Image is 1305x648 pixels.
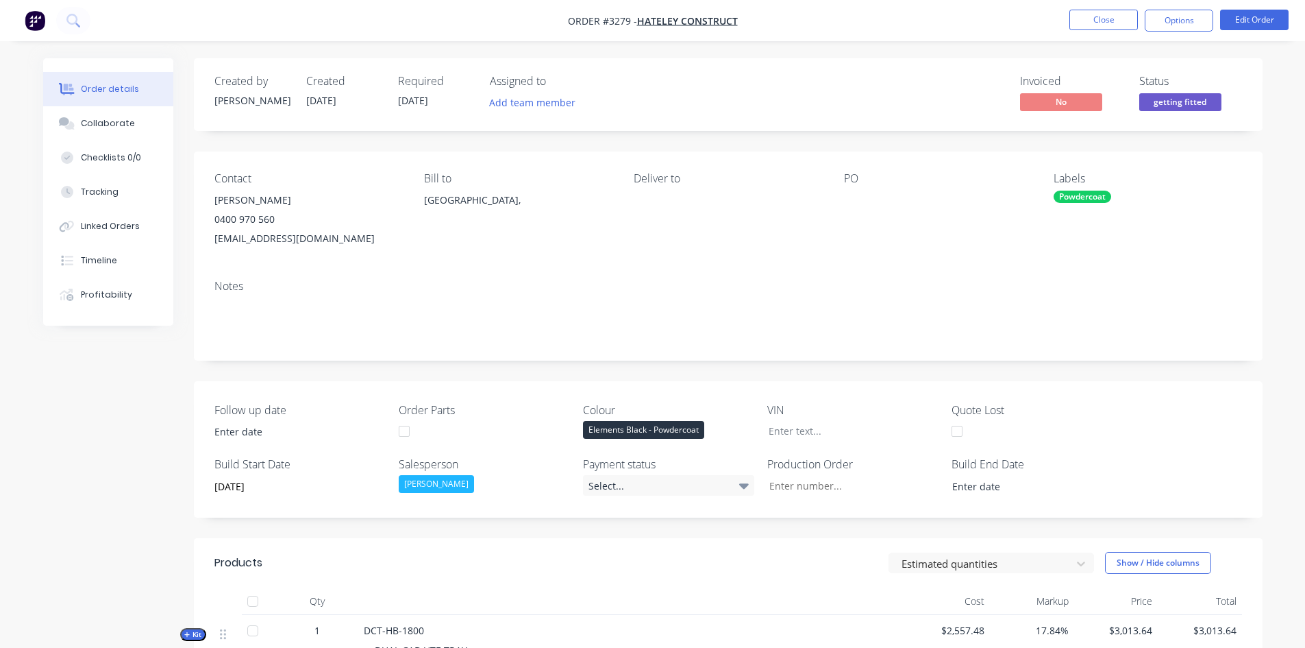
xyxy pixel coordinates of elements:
span: [DATE] [306,94,336,107]
button: Add team member [490,93,583,112]
div: Powdercoat [1054,191,1111,203]
div: [GEOGRAPHIC_DATA], [424,191,612,235]
div: Products [214,555,262,571]
div: Created by [214,75,290,88]
span: $2,557.48 [912,623,985,638]
button: Options [1145,10,1213,32]
label: Build End Date [952,456,1123,472]
label: Follow up date [214,402,386,418]
div: [PERSON_NAME] [214,93,290,108]
button: Checklists 0/0 [43,141,173,175]
div: Bill to [424,172,612,185]
div: Order details [81,83,139,95]
div: Status [1139,75,1242,88]
div: Elements Black - Powdercoat [583,421,704,439]
div: [GEOGRAPHIC_DATA], [424,191,612,210]
div: Qty [276,588,358,615]
label: VIN [767,402,939,418]
div: Invoiced [1020,75,1123,88]
input: Enter date [943,476,1113,496]
div: Select... [583,475,754,496]
div: Profitability [81,289,132,301]
div: Deliver to [634,172,821,185]
button: Timeline [43,243,173,278]
input: Enter date [205,476,375,496]
span: DCT-HB-1800 [364,624,424,637]
label: Colour [583,402,754,418]
input: Enter number... [758,475,939,496]
div: Total [1158,588,1242,615]
button: Collaborate [43,106,173,141]
div: [PERSON_NAME] [214,191,402,210]
span: getting fitted [1139,93,1221,110]
div: Assigned to [490,75,627,88]
button: Kit [180,628,206,641]
span: Kit [184,629,202,640]
span: No [1020,93,1102,110]
label: Order Parts [399,402,570,418]
div: Tracking [81,186,119,198]
div: Contact [214,172,402,185]
a: Hateley Construct [637,14,738,27]
div: [PERSON_NAME]0400 970 560[EMAIL_ADDRESS][DOMAIN_NAME] [214,191,402,248]
span: 1 [314,623,320,638]
div: Created [306,75,382,88]
div: [PERSON_NAME] [399,475,474,493]
span: [DATE] [398,94,428,107]
div: 0400 970 560 [214,210,402,229]
img: Factory [25,10,45,31]
button: Show / Hide columns [1105,552,1211,574]
div: Notes [214,280,1242,293]
input: Enter date [205,422,375,442]
div: Cost [906,588,991,615]
span: $3,013.64 [1163,623,1236,638]
span: 17.84% [995,623,1069,638]
button: getting fitted [1139,93,1221,114]
div: Linked Orders [81,220,140,232]
div: Price [1074,588,1158,615]
div: PO [844,172,1032,185]
label: Quote Lost [952,402,1123,418]
div: Markup [990,588,1074,615]
div: Labels [1054,172,1241,185]
button: Linked Orders [43,209,173,243]
button: Profitability [43,278,173,312]
div: Collaborate [81,117,135,130]
label: Production Order [767,456,939,472]
span: Order #3279 - [568,14,637,27]
div: Required [398,75,473,88]
label: Salesperson [399,456,570,472]
label: Payment status [583,456,754,472]
button: Edit Order [1220,10,1289,30]
div: Checklists 0/0 [81,152,141,164]
span: $3,013.64 [1080,623,1153,638]
label: Build Start Date [214,456,386,472]
div: [EMAIL_ADDRESS][DOMAIN_NAME] [214,229,402,248]
button: Add team member [482,93,582,112]
div: Timeline [81,254,117,267]
button: Close [1069,10,1138,30]
button: Order details [43,72,173,106]
button: Tracking [43,175,173,209]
